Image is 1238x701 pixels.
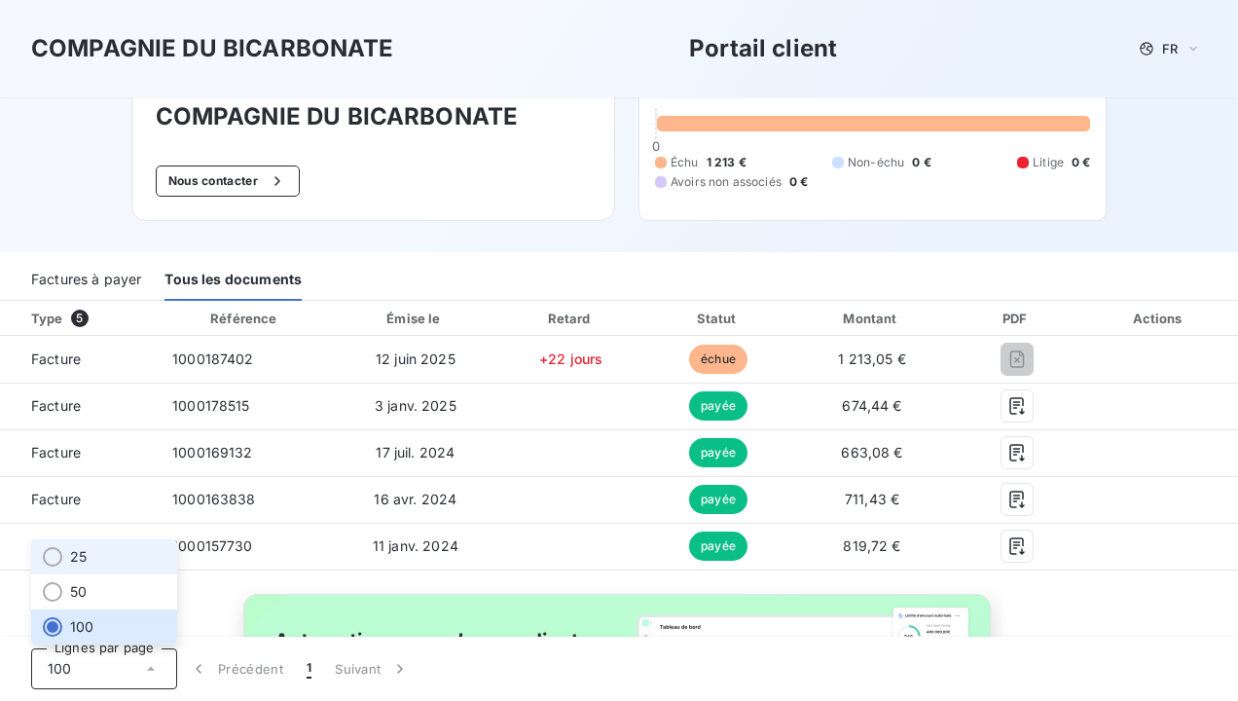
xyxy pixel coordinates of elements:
[31,31,394,66] h3: COMPAGNIE DU BICARBONATE
[539,350,602,367] span: +22 jours
[652,138,660,154] span: 0
[376,444,455,461] span: 17 juil. 2024
[16,350,141,369] span: Facture
[156,166,300,197] button: Nous contacter
[1033,154,1064,171] span: Litige
[339,309,493,328] div: Émise le
[172,537,253,554] span: 1000157730
[16,396,141,416] span: Facture
[689,485,747,514] span: payée
[374,491,456,507] span: 16 avr. 2024
[707,154,746,171] span: 1 213 €
[48,659,71,679] span: 100
[70,617,93,637] span: 100
[1084,309,1234,328] div: Actions
[689,31,837,66] h3: Portail client
[373,537,458,554] span: 11 janv. 2024
[156,99,591,134] h3: COMPAGNIE DU BICARBONATE
[842,397,901,414] span: 674,44 €
[671,154,699,171] span: Échu
[295,648,323,689] button: 1
[912,154,930,171] span: 0 €
[795,309,949,328] div: Montant
[845,491,899,507] span: 711,43 €
[689,345,747,374] span: échue
[172,350,254,367] span: 1000187402
[649,309,787,328] div: Statut
[848,154,904,171] span: Non-échu
[307,659,311,679] span: 1
[323,648,421,689] button: Suivant
[71,310,89,327] span: 5
[70,582,87,602] span: 50
[172,491,256,507] span: 1000163838
[1162,41,1178,56] span: FR
[177,648,295,689] button: Précédent
[376,350,455,367] span: 12 juin 2025
[31,260,141,301] div: Factures à payer
[689,391,747,421] span: payée
[16,536,141,556] span: Facture
[957,309,1076,328] div: PDF
[689,438,747,467] span: payée
[500,309,641,328] div: Retard
[172,397,250,414] span: 1000178515
[843,537,900,554] span: 819,72 €
[838,350,906,367] span: 1 213,05 €
[164,260,302,301] div: Tous les documents
[375,397,456,414] span: 3 janv. 2025
[689,532,747,561] span: payée
[1072,154,1090,171] span: 0 €
[789,173,808,191] span: 0 €
[19,309,153,328] div: Type
[16,443,141,462] span: Facture
[70,547,87,567] span: 25
[671,173,782,191] span: Avoirs non associés
[16,490,141,509] span: Facture
[841,444,902,461] span: 663,08 €
[172,444,253,461] span: 1000169132
[210,311,276,326] div: Référence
